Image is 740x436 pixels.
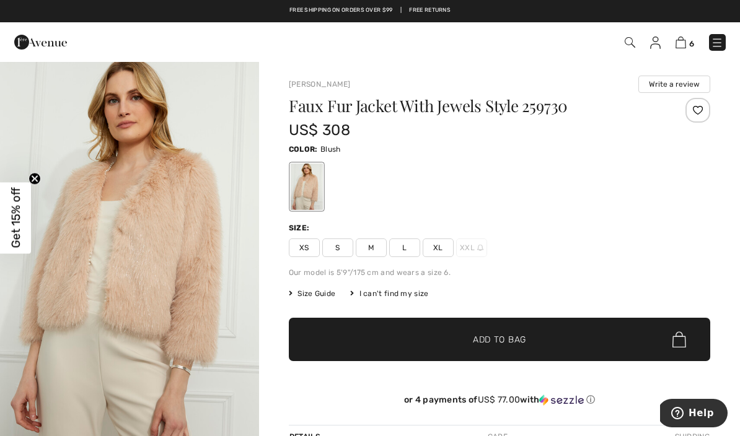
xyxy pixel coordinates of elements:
[676,35,694,50] a: 6
[423,238,454,257] span: XL
[289,267,710,278] div: Our model is 5'9"/175 cm and wears a size 6.
[478,395,521,405] span: US$ 77.00
[289,121,350,139] span: US$ 308
[289,288,335,299] span: Size Guide
[689,39,694,48] span: 6
[638,76,710,93] button: Write a review
[350,288,428,299] div: I can't find my size
[625,37,635,48] img: Search
[650,37,661,49] img: My Info
[289,145,318,154] span: Color:
[400,6,402,15] span: |
[672,331,686,347] img: Bag.svg
[289,395,710,406] div: or 4 payments of with
[289,222,312,233] div: Size:
[289,6,393,15] a: Free shipping on orders over $99
[473,333,526,346] span: Add to Bag
[389,238,420,257] span: L
[322,238,353,257] span: S
[356,238,387,257] span: M
[289,395,710,410] div: or 4 payments ofUS$ 77.00withSezzle Click to learn more about Sezzle
[9,188,23,248] span: Get 15% off
[289,318,710,361] button: Add to Bag
[289,98,640,114] h1: Faux Fur Jacket With Jewels Style 259730
[409,6,451,15] a: Free Returns
[660,399,728,430] iframe: Opens a widget where you can find more information
[29,173,41,185] button: Close teaser
[711,37,723,49] img: Menu
[14,35,67,47] a: 1ère Avenue
[289,80,351,89] a: [PERSON_NAME]
[320,145,341,154] span: Blush
[539,395,584,406] img: Sezzle
[477,245,483,251] img: ring-m.svg
[456,238,487,257] span: XXL
[289,238,320,257] span: XS
[676,37,686,48] img: Shopping Bag
[14,30,67,54] img: 1ère Avenue
[291,163,323,210] div: Blush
